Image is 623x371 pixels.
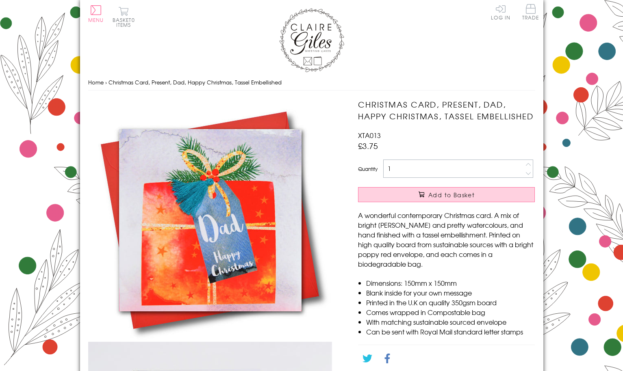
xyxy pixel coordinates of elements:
[522,4,539,22] a: Trade
[279,8,344,72] img: Claire Giles Greetings Cards
[88,74,535,91] nav: breadcrumbs
[88,99,332,342] img: Christmas Card, Present, Dad, Happy Christmas, Tassel Embellished
[88,16,104,24] span: Menu
[113,6,135,27] button: Basket0 items
[491,4,510,20] a: Log In
[358,140,378,151] span: £3.75
[88,5,104,22] button: Menu
[366,307,535,317] li: Comes wrapped in Compostable bag
[366,298,535,307] li: Printed in the U.K on quality 350gsm board
[366,278,535,288] li: Dimensions: 150mm x 150mm
[88,78,104,86] a: Home
[366,288,535,298] li: Blank inside for your own message
[358,187,535,202] button: Add to Basket
[105,78,107,86] span: ›
[358,130,381,140] span: XTA013
[116,16,135,28] span: 0 items
[366,317,535,327] li: With matching sustainable sourced envelope
[109,78,282,86] span: Christmas Card, Present, Dad, Happy Christmas, Tassel Embellished
[428,191,475,199] span: Add to Basket
[366,327,535,336] li: Can be sent with Royal Mail standard letter stamps
[522,4,539,20] span: Trade
[358,99,535,122] h1: Christmas Card, Present, Dad, Happy Christmas, Tassel Embellished
[358,210,535,269] p: A wonderful contemporary Christmas card. A mix of bright [PERSON_NAME] and pretty watercolours, a...
[358,165,378,173] label: Quantity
